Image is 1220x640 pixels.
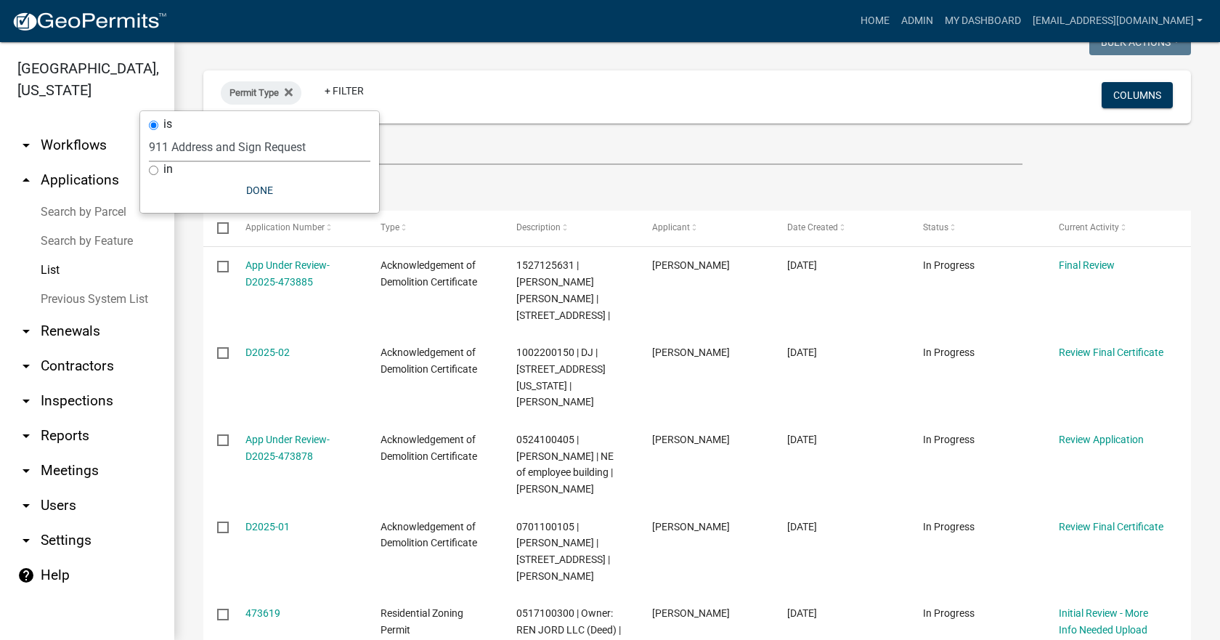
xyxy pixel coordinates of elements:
[516,347,606,408] span: 1002200150 | DJ | 22355 610TH AVE Nevada | Laura Johnston
[17,497,35,514] i: arrow_drop_down
[909,211,1045,246] datatable-header-cell: Status
[1102,82,1173,108] button: Columns
[17,462,35,479] i: arrow_drop_down
[787,434,817,445] span: 09/04/2025
[923,607,975,619] span: In Progress
[787,521,817,532] span: 09/04/2025
[652,222,690,232] span: Applicant
[381,222,399,232] span: Type
[652,259,730,271] span: Laura Johnston
[17,567,35,584] i: help
[381,259,477,288] span: Acknowledgement of Demolition Certificate
[923,222,948,232] span: Status
[245,347,290,358] a: D2025-02
[245,434,330,462] a: App Under Review-D2025-473878
[787,259,817,271] span: 09/04/2025
[1059,521,1163,532] a: Review Final Certificate
[313,78,375,104] a: + Filter
[381,607,463,636] span: Residential Zoning Permit
[17,392,35,410] i: arrow_drop_down
[245,222,325,232] span: Application Number
[855,7,895,35] a: Home
[923,259,975,271] span: In Progress
[1059,607,1148,636] a: Initial Review - More Info Needed Upload
[203,211,231,246] datatable-header-cell: Select
[652,347,730,358] span: Allie Hoffman
[895,7,939,35] a: Admin
[1059,434,1144,445] a: Review Application
[516,222,561,232] span: Description
[1027,7,1208,35] a: [EMAIL_ADDRESS][DOMAIN_NAME]
[503,211,638,246] datatable-header-cell: Description
[652,434,730,445] span: Laura Johnston
[17,427,35,445] i: arrow_drop_down
[787,222,838,232] span: Date Created
[923,347,975,358] span: In Progress
[245,607,280,619] a: 473619
[787,347,817,358] span: 09/04/2025
[638,211,773,246] datatable-header-cell: Applicant
[163,163,173,175] label: in
[231,211,367,246] datatable-header-cell: Application Number
[17,137,35,154] i: arrow_drop_down
[923,521,975,532] span: In Progress
[652,521,730,532] span: Kimberly Grandinetti
[149,177,370,203] button: Done
[17,357,35,375] i: arrow_drop_down
[163,118,172,130] label: is
[1059,222,1119,232] span: Current Activity
[1059,347,1163,358] a: Review Final Certificate
[17,171,35,189] i: arrow_drop_up
[245,521,290,532] a: D2025-01
[516,434,614,495] span: 0524100405 | Freddie Mercury | NE of employee building | Laura Johnston
[787,607,817,619] span: 09/04/2025
[939,7,1027,35] a: My Dashboard
[229,87,279,98] span: Permit Type
[516,521,610,582] span: 0701100105 | SMITH, LAUREN | 2401 SW Prairie Trail Pkwy | Laura Johnston
[516,259,610,320] span: 1527125631 | Matthew Daisy Cory | 428 Main Street |
[367,211,503,246] datatable-header-cell: Type
[1059,259,1115,271] a: Final Review
[923,434,975,445] span: In Progress
[381,434,477,462] span: Acknowledgement of Demolition Certificate
[1044,211,1180,246] datatable-header-cell: Current Activity
[1089,29,1191,55] button: Bulk Actions
[381,347,477,375] span: Acknowledgement of Demolition Certificate
[773,211,909,246] datatable-header-cell: Date Created
[245,259,330,288] a: App Under Review-D2025-473885
[652,607,730,619] span: Nathan Hamersley
[381,521,477,549] span: Acknowledgement of Demolition Certificate
[17,532,35,549] i: arrow_drop_down
[17,323,35,340] i: arrow_drop_down
[203,135,1022,165] input: Search for applications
